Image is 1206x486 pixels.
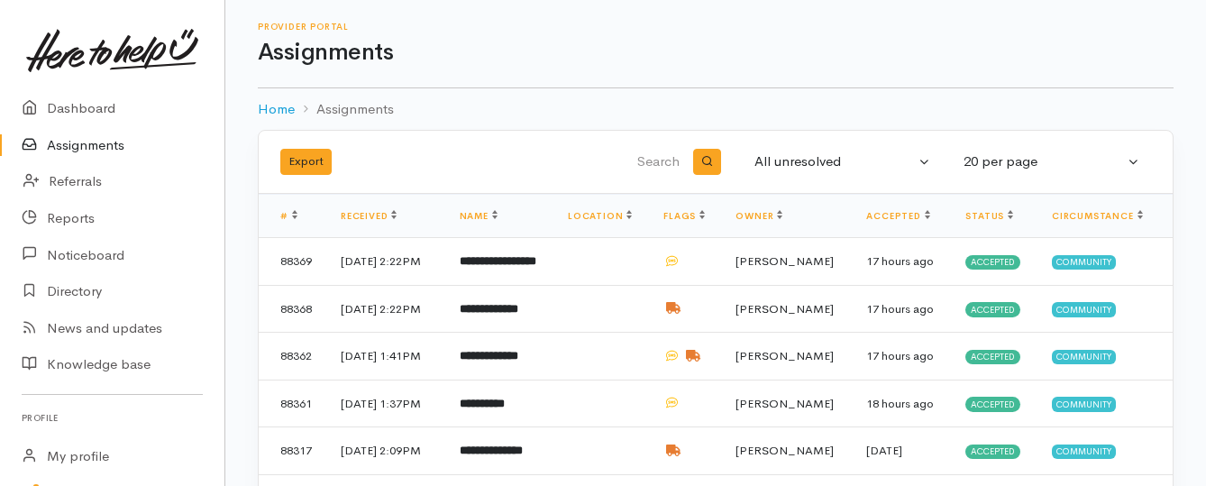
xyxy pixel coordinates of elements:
td: [DATE] 2:09PM [326,427,445,475]
a: # [280,210,297,222]
h1: Assignments [258,40,1174,66]
a: Home [258,99,295,120]
time: [DATE] [866,443,902,458]
time: 18 hours ago [866,396,934,411]
span: Community [1052,397,1116,411]
a: Flags [663,210,705,222]
span: [PERSON_NAME] [735,253,834,269]
input: Search [512,141,683,184]
time: 17 hours ago [866,301,934,316]
td: 88369 [259,238,326,286]
a: Status [965,210,1013,222]
span: Accepted [965,350,1020,364]
a: Name [460,210,498,222]
h6: Provider Portal [258,22,1174,32]
h6: Profile [22,406,203,430]
div: All unresolved [754,151,915,172]
td: [DATE] 1:37PM [326,380,445,427]
a: Received [341,210,397,222]
span: Community [1052,350,1116,364]
span: [PERSON_NAME] [735,396,834,411]
span: [PERSON_NAME] [735,443,834,458]
td: 88362 [259,333,326,381]
span: Accepted [965,445,1020,459]
td: [DATE] 1:41PM [326,333,445,381]
span: [PERSON_NAME] [735,348,834,363]
td: 88361 [259,380,326,427]
span: [PERSON_NAME] [735,301,834,316]
time: 17 hours ago [866,253,934,269]
a: Location [568,210,632,222]
a: Accepted [866,210,929,222]
span: Community [1052,302,1116,316]
div: 20 per page [964,151,1124,172]
span: Accepted [965,397,1020,411]
button: Export [280,149,332,175]
a: Circumstance [1052,210,1143,222]
span: Accepted [965,255,1020,270]
td: [DATE] 2:22PM [326,238,445,286]
td: [DATE] 2:22PM [326,285,445,333]
span: Community [1052,445,1116,459]
td: 88368 [259,285,326,333]
li: Assignments [295,99,394,120]
button: 20 per page [953,144,1151,179]
span: Accepted [965,302,1020,316]
td: 88317 [259,427,326,475]
a: Owner [735,210,782,222]
time: 17 hours ago [866,348,934,363]
nav: breadcrumb [258,88,1174,131]
button: All unresolved [744,144,942,179]
span: Community [1052,255,1116,270]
